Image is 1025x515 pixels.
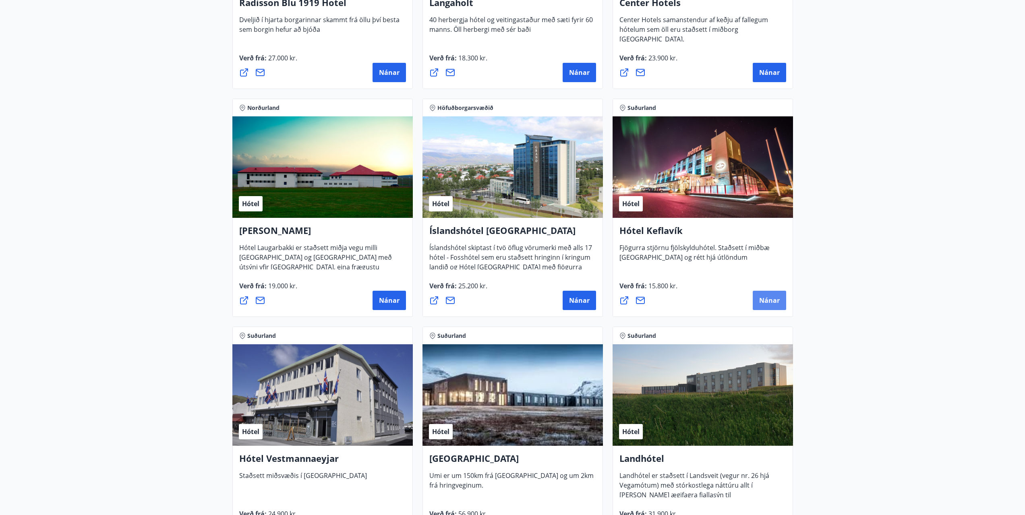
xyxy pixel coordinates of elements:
span: Norðurland [247,104,280,112]
span: Suðurland [627,104,656,112]
span: Verð frá : [239,54,297,69]
h4: Hótel Vestmannaeyjar [239,452,406,471]
span: Suðurland [437,332,466,340]
span: Nánar [759,68,780,77]
button: Nánar [563,291,596,310]
button: Nánar [753,291,786,310]
span: Nánar [379,296,400,305]
h4: [GEOGRAPHIC_DATA] [429,452,596,471]
span: 18.300 kr. [457,54,487,62]
span: Höfuðborgarsvæðið [437,104,493,112]
span: Suðurland [247,332,276,340]
span: Hótel [242,199,259,208]
span: Fjögurra stjörnu fjölskylduhótel. Staðsett í miðbæ [GEOGRAPHIC_DATA] og rétt hjá útlöndum [619,243,770,268]
span: Umi er um 150km frá [GEOGRAPHIC_DATA] og um 2km frá hringveginum. [429,471,594,496]
span: Staðsett miðsvæðis í [GEOGRAPHIC_DATA] [239,471,367,486]
span: Nánar [759,296,780,305]
h4: Íslandshótel [GEOGRAPHIC_DATA] [429,224,596,243]
button: Nánar [373,63,406,82]
span: Hótel [242,427,259,436]
span: Verð frá : [619,281,677,297]
span: Hótel [622,427,640,436]
span: Hótel Laugarbakki er staðsett miðja vegu milli [GEOGRAPHIC_DATA] og [GEOGRAPHIC_DATA] með útsýni ... [239,243,392,287]
h4: Hótel Keflavík [619,224,786,243]
span: 19.000 kr. [267,281,297,290]
span: Verð frá : [429,281,487,297]
span: Nánar [569,68,590,77]
h4: [PERSON_NAME] [239,224,406,243]
span: Íslandshótel skiptast í tvö öflug vörumerki með alls 17 hótel - Fosshótel sem eru staðsett hringi... [429,243,592,287]
span: Verð frá : [429,54,487,69]
span: Nánar [379,68,400,77]
span: Dveljið í hjarta borgarinnar skammt frá öllu því besta sem borgin hefur að bjóða [239,15,400,40]
span: 15.800 kr. [647,281,677,290]
button: Nánar [373,291,406,310]
span: Center Hotels samanstendur af keðju af fallegum hótelum sem öll eru staðsett í miðborg [GEOGRAPHI... [619,15,768,50]
h4: Landhótel [619,452,786,471]
span: Suðurland [627,332,656,340]
span: Hótel [432,427,449,436]
span: Nánar [569,296,590,305]
span: 25.200 kr. [457,281,487,290]
button: Nánar [563,63,596,82]
span: 23.900 kr. [647,54,677,62]
span: Hótel [622,199,640,208]
span: 40 herbergja hótel og veitingastaður með sæti fyrir 60 manns. Öll herbergi með sér baði [429,15,593,40]
span: Hótel [432,199,449,208]
button: Nánar [753,63,786,82]
span: 27.000 kr. [267,54,297,62]
span: Verð frá : [239,281,297,297]
span: Verð frá : [619,54,677,69]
